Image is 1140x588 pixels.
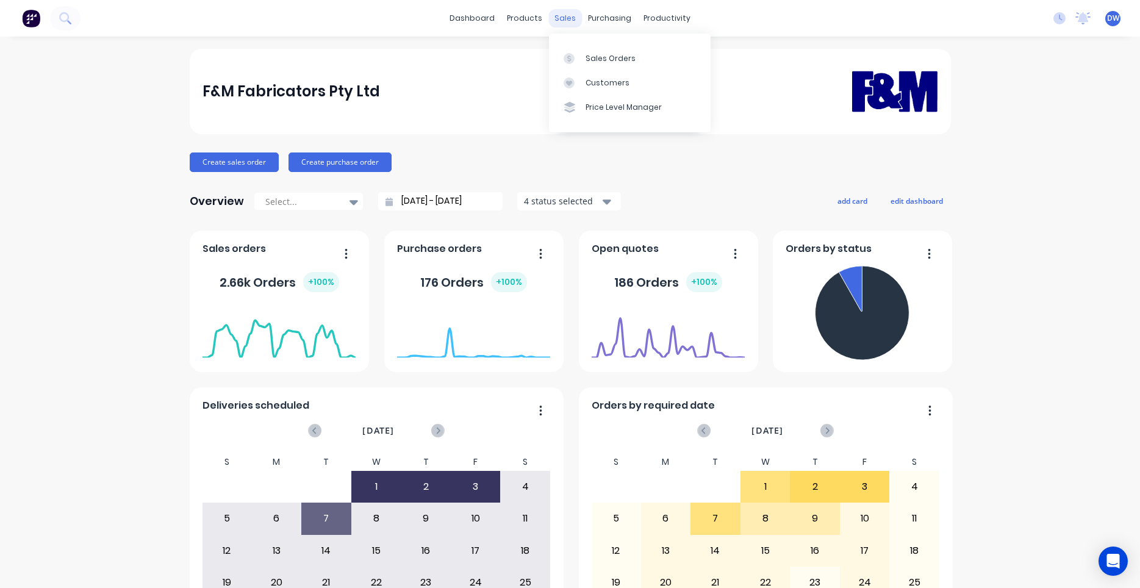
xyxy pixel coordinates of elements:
div: 12 [592,536,640,566]
button: Create sales order [190,152,279,172]
div: 6 [642,503,690,534]
div: 186 Orders [614,272,722,292]
button: Create purchase order [289,152,392,172]
span: Sales orders [203,242,266,256]
div: 18 [890,536,939,566]
div: 9 [401,503,450,534]
div: 4 [501,471,550,502]
div: 9 [790,503,839,534]
div: 8 [741,503,790,534]
div: 2 [401,471,450,502]
div: Sales Orders [586,53,636,64]
div: 176 Orders [420,272,527,292]
div: 15 [352,536,401,566]
img: Factory [22,9,40,27]
div: sales [548,9,582,27]
a: Price Level Manager [549,95,711,120]
div: T [790,453,840,471]
div: 17 [841,536,889,566]
div: 2 [790,471,839,502]
div: F [840,453,890,471]
span: DW [1107,13,1119,24]
div: Open Intercom Messenger [1099,547,1128,576]
div: S [889,453,939,471]
span: Purchase orders [397,242,482,256]
div: F [451,453,501,471]
div: purchasing [582,9,637,27]
div: products [501,9,548,27]
span: [DATE] [362,424,394,437]
div: F&M Fabricators Pty Ltd [203,79,380,104]
div: 5 [203,503,251,534]
div: 15 [741,536,790,566]
div: 7 [691,503,740,534]
div: + 100 % [303,272,339,292]
div: 11 [890,503,939,534]
div: S [591,453,641,471]
div: 16 [790,536,839,566]
button: add card [830,193,875,209]
div: T [301,453,351,471]
div: 10 [841,503,889,534]
div: Customers [586,77,629,88]
img: F&M Fabricators Pty Ltd [852,53,937,129]
div: M [641,453,691,471]
div: 8 [352,503,401,534]
div: 4 status selected [524,195,601,207]
a: Customers [549,71,711,95]
div: productivity [637,9,697,27]
div: + 100 % [491,272,527,292]
div: 14 [302,536,351,566]
div: 13 [642,536,690,566]
span: Open quotes [592,242,659,256]
div: 1 [741,471,790,502]
div: + 100 % [686,272,722,292]
div: S [202,453,252,471]
div: 5 [592,503,640,534]
span: [DATE] [751,424,783,437]
div: Price Level Manager [586,102,662,113]
div: W [351,453,401,471]
div: S [500,453,550,471]
button: 4 status selected [517,192,621,210]
div: 4 [890,471,939,502]
div: 1 [352,471,401,502]
div: T [690,453,740,471]
div: 3 [451,471,500,502]
div: 2.66k Orders [220,272,339,292]
a: dashboard [443,9,501,27]
div: M [252,453,302,471]
div: 13 [253,536,301,566]
div: 16 [401,536,450,566]
div: 10 [451,503,500,534]
a: Sales Orders [549,46,711,70]
div: 18 [501,536,550,566]
div: 12 [203,536,251,566]
button: edit dashboard [883,193,951,209]
div: 11 [501,503,550,534]
div: T [401,453,451,471]
div: 3 [841,471,889,502]
div: W [740,453,790,471]
div: 14 [691,536,740,566]
span: Orders by status [786,242,872,256]
div: 7 [302,503,351,534]
div: 17 [451,536,500,566]
div: Overview [190,189,244,213]
div: 6 [253,503,301,534]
